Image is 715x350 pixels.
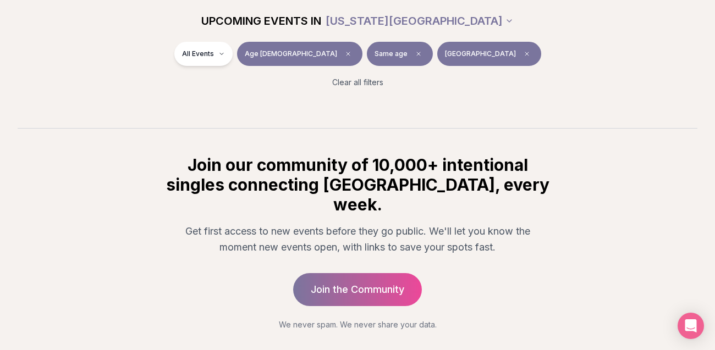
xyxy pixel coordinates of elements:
[437,42,541,66] button: [GEOGRAPHIC_DATA]Clear borough filter
[293,273,422,306] a: Join the Community
[182,49,214,58] span: All Events
[520,47,533,60] span: Clear borough filter
[173,223,542,255] p: Get first access to new events before they go public. We'll let you know the moment new events op...
[164,319,551,330] p: We never spam. We never share your data.
[326,70,390,95] button: Clear all filters
[245,49,337,58] span: Age [DEMOGRAPHIC_DATA]
[678,313,704,339] div: Open Intercom Messenger
[201,13,321,29] span: UPCOMING EVENTS IN
[375,49,408,58] span: Same age
[412,47,425,60] span: Clear preference
[445,49,516,58] span: [GEOGRAPHIC_DATA]
[237,42,362,66] button: Age [DEMOGRAPHIC_DATA]Clear age
[326,9,514,33] button: [US_STATE][GEOGRAPHIC_DATA]
[164,155,551,214] h2: Join our community of 10,000+ intentional singles connecting [GEOGRAPHIC_DATA], every week.
[174,42,233,66] button: All Events
[342,47,355,60] span: Clear age
[367,42,433,66] button: Same ageClear preference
